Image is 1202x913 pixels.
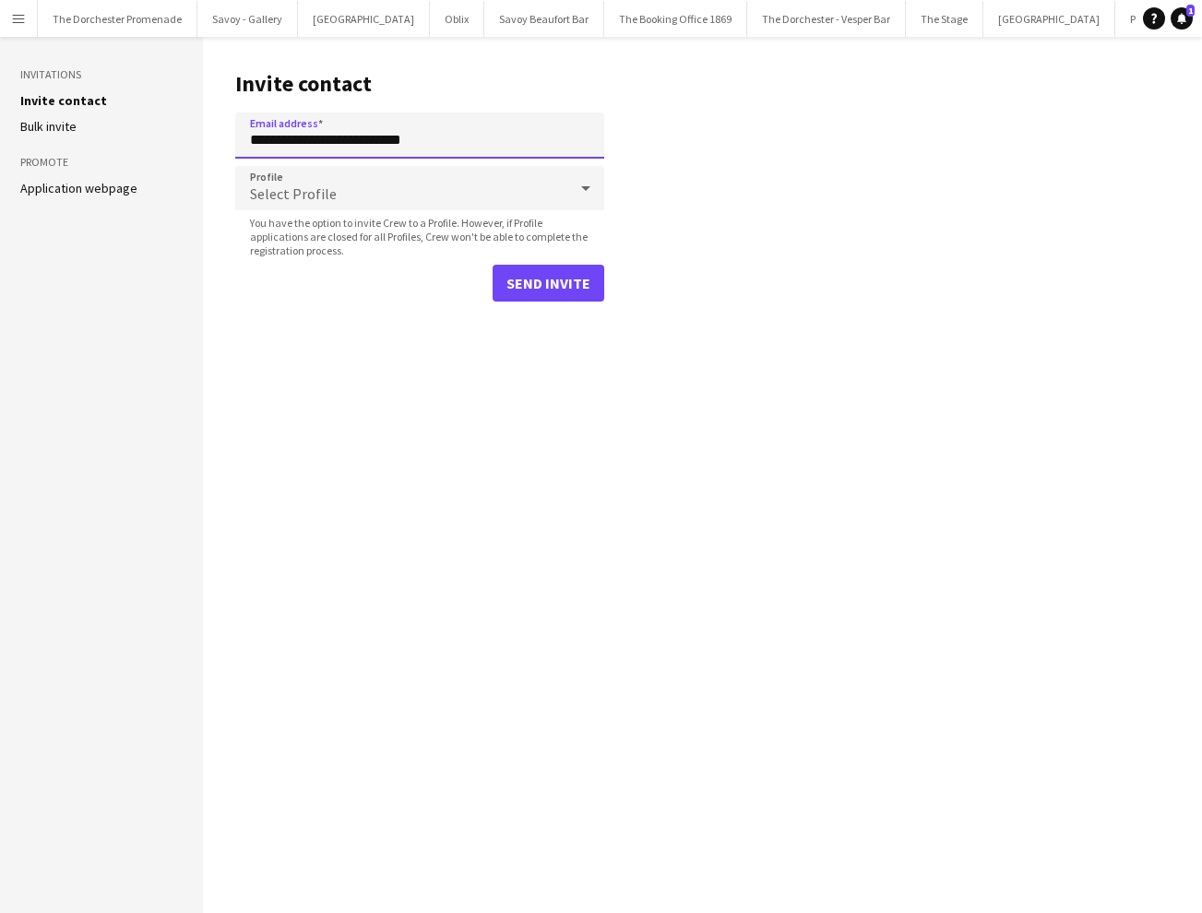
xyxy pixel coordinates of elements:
button: The Dorchester - Vesper Bar [747,1,906,37]
button: Send invite [493,265,604,302]
button: [GEOGRAPHIC_DATA] [983,1,1115,37]
h3: Invitations [20,66,183,83]
h1: Invite contact [235,70,604,98]
button: Savoy Beaufort Bar [484,1,604,37]
button: The Dorchester Promenade [38,1,197,37]
span: 1 [1186,5,1195,17]
button: Savoy - Gallery [197,1,298,37]
a: Invite contact [20,92,107,109]
a: Bulk invite [20,118,77,135]
button: The Stage [906,1,983,37]
a: Application webpage [20,180,137,196]
button: [GEOGRAPHIC_DATA] [298,1,430,37]
span: You have the option to invite Crew to a Profile. However, if Profile applications are closed for ... [235,216,604,257]
button: The Booking Office 1869 [604,1,747,37]
span: Select Profile [250,184,337,203]
button: Oblix [430,1,484,37]
h3: Promote [20,154,183,171]
a: 1 [1171,7,1193,30]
